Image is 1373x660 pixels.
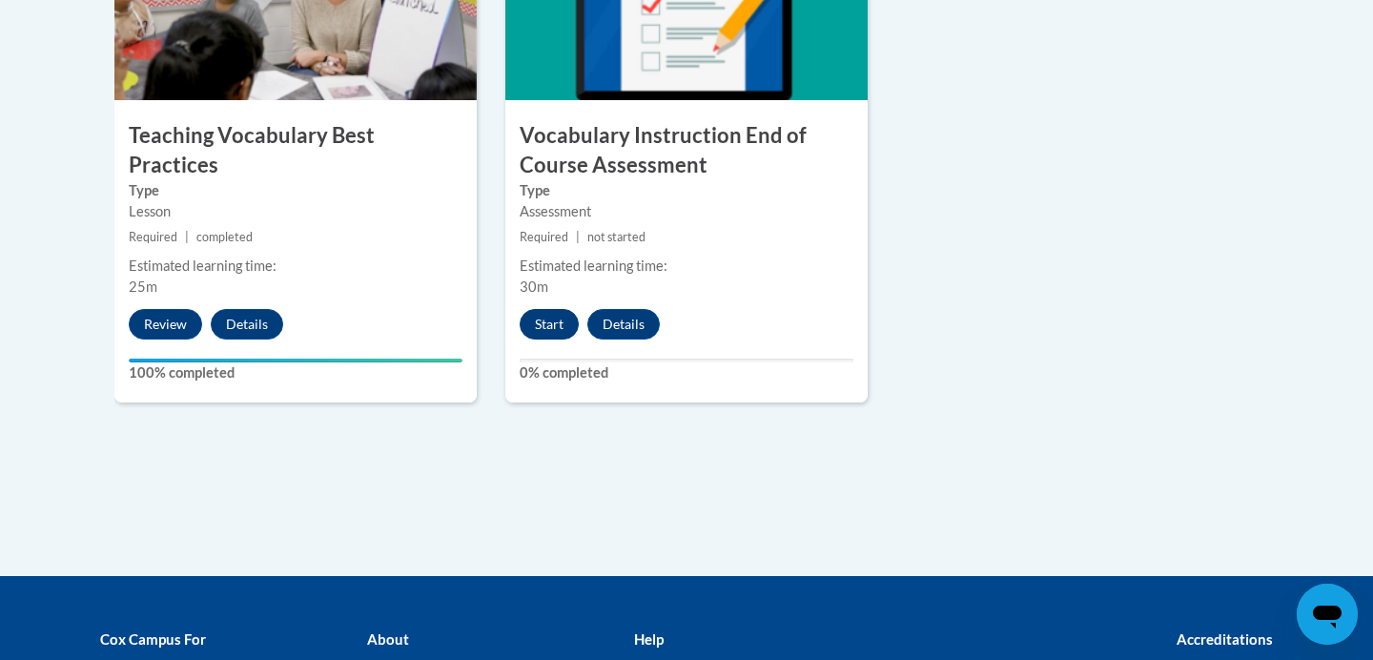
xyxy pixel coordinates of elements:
span: | [576,230,580,244]
label: 100% completed [129,362,462,383]
label: 0% completed [520,362,853,383]
span: 30m [520,278,548,295]
label: Type [129,180,462,201]
iframe: Button to launch messaging window [1297,584,1358,645]
h3: Teaching Vocabulary Best Practices [114,121,477,180]
b: Cox Campus For [100,630,206,648]
b: Help [634,630,664,648]
span: Required [129,230,177,244]
label: Type [520,180,853,201]
div: Your progress [129,359,462,362]
button: Details [587,309,660,340]
b: About [367,630,409,648]
div: Estimated learning time: [520,256,853,277]
div: Estimated learning time: [129,256,462,277]
b: Accreditations [1177,630,1273,648]
h3: Vocabulary Instruction End of Course Assessment [505,121,868,180]
div: Assessment [520,201,853,222]
span: completed [196,230,253,244]
button: Start [520,309,579,340]
span: not started [587,230,646,244]
span: Required [520,230,568,244]
span: | [185,230,189,244]
span: 25m [129,278,157,295]
div: Lesson [129,201,462,222]
button: Review [129,309,202,340]
button: Details [211,309,283,340]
